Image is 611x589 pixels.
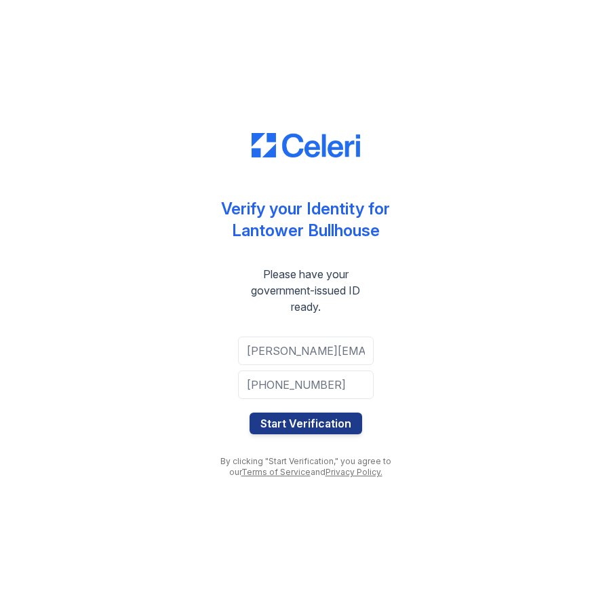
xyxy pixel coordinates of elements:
[238,370,374,399] input: Phone
[252,133,360,157] img: CE_Logo_Blue-a8612792a0a2168367f1c8372b55b34899dd931a85d93a1a3d3e32e68fde9ad4.png
[250,413,362,434] button: Start Verification
[238,337,374,365] input: Email
[221,198,390,242] div: Verify your Identity for Lantower Bullhouse
[326,467,382,477] a: Privacy Policy.
[241,467,311,477] a: Terms of Service
[211,456,401,478] div: By clicking "Start Verification," you agree to our and
[211,266,401,315] div: Please have your government-issued ID ready.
